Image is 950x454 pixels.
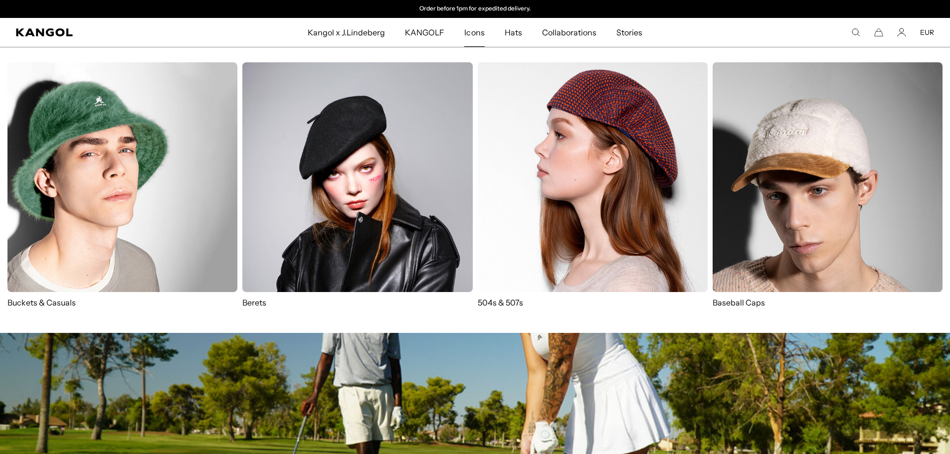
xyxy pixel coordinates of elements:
a: Collaborations [532,18,606,47]
a: Berets [242,62,472,308]
summary: Search here [851,28,860,37]
a: Stories [606,18,652,47]
a: Icons [454,18,494,47]
span: Icons [464,18,484,47]
a: KANGOLF [395,18,454,47]
p: 504s & 507s [478,297,708,308]
p: Berets [242,297,472,308]
span: Collaborations [542,18,596,47]
span: Stories [616,18,642,47]
span: Kangol x J.Lindeberg [308,18,385,47]
button: EUR [920,28,934,37]
span: KANGOLF [405,18,444,47]
a: Buckets & Casuals [7,62,237,308]
a: Hats [495,18,532,47]
div: Announcement [373,5,578,13]
p: Baseball Caps [713,297,943,308]
a: Kangol [16,28,203,36]
button: Cart [874,28,883,37]
p: Buckets & Casuals [7,297,237,308]
slideshow-component: Announcement bar [373,5,578,13]
p: Order before 1pm for expedited delivery. [419,5,531,13]
a: Account [897,28,906,37]
a: Kangol x J.Lindeberg [298,18,395,47]
a: 504s & 507s [478,62,708,308]
a: Baseball Caps [713,62,943,318]
div: 2 of 2 [373,5,578,13]
span: Hats [505,18,522,47]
